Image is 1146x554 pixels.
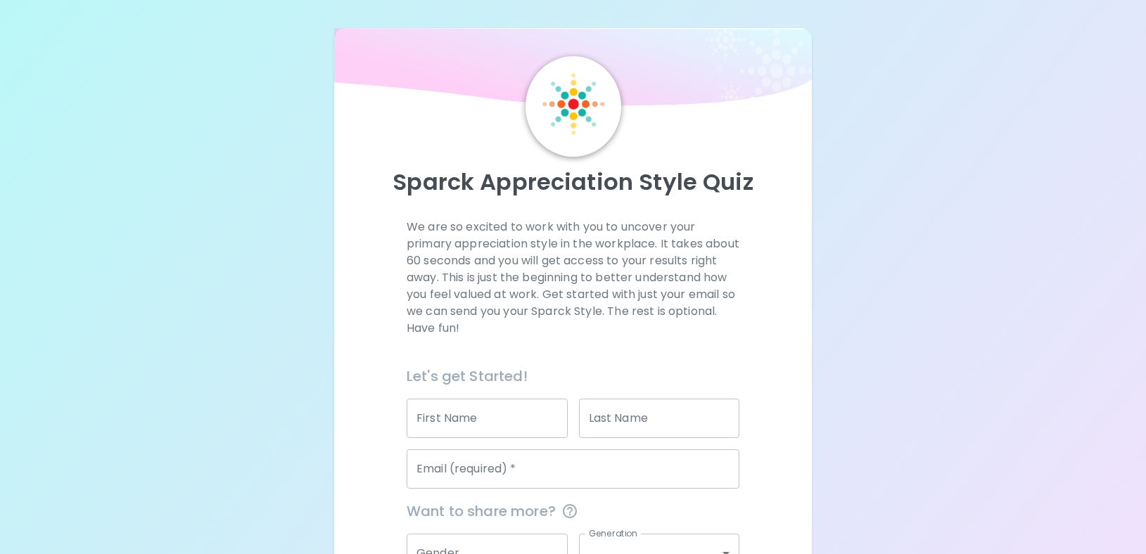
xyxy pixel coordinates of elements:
[334,28,812,112] img: wave
[351,168,795,196] p: Sparck Appreciation Style Quiz
[542,73,604,135] img: Sparck Logo
[561,503,578,520] svg: This information is completely confidential and only used for aggregated appreciation studies at ...
[407,219,739,337] p: We are so excited to work with you to uncover your primary appreciation style in the workplace. I...
[407,365,739,387] h6: Let's get Started!
[407,500,739,522] span: Want to share more?
[589,527,637,539] label: Generation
